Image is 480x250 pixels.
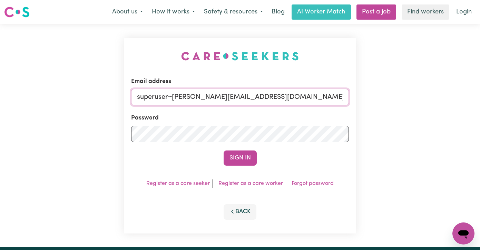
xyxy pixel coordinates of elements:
a: Find workers [402,4,449,20]
input: Email address [131,89,349,105]
button: Sign In [224,150,257,166]
button: Back [224,204,257,219]
a: AI Worker Match [292,4,351,20]
a: Blog [267,4,289,20]
a: Careseekers logo [4,4,30,20]
img: Careseekers logo [4,6,30,18]
button: How it works [147,5,199,19]
a: Register as a care seeker [146,181,210,186]
iframe: Button to launch messaging window [452,222,474,244]
a: Register as a care worker [218,181,283,186]
a: Post a job [356,4,396,20]
button: Safety & resources [199,5,267,19]
a: Login [452,4,476,20]
label: Password [131,114,159,123]
label: Email address [131,77,171,86]
button: About us [108,5,147,19]
a: Forgot password [292,181,334,186]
